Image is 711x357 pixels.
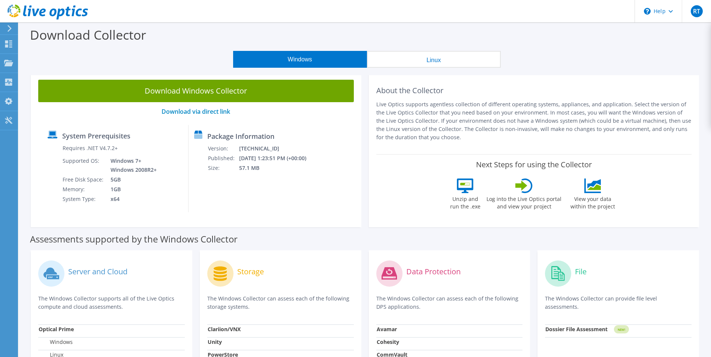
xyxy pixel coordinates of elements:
[63,144,118,152] label: Requires .NET V4.7.2+
[376,100,692,141] p: Live Optics supports agentless collection of different operating systems, appliances, and applica...
[376,295,523,311] p: The Windows Collector can assess each of the following DPS applications.
[38,295,185,311] p: The Windows Collector supports all of the Live Optics compute and cloud assessments.
[233,51,367,68] button: Windows
[545,295,692,311] p: The Windows Collector can provide file level assessments.
[566,193,620,210] label: View your data within the project
[105,156,158,175] td: Windows 7+ Windows 2008R2+
[406,268,461,275] label: Data Protection
[207,295,354,311] p: The Windows Collector can assess each of the following storage systems.
[39,338,73,346] label: Windows
[62,184,105,194] td: Memory:
[62,156,105,175] td: Supported OS:
[377,326,397,333] strong: Avamar
[237,268,264,275] label: Storage
[239,153,316,163] td: [DATE] 1:23:51 PM (+00:00)
[62,194,105,204] td: System Type:
[239,163,316,173] td: 57.1 MB
[62,132,130,140] label: System Prerequisites
[208,326,241,333] strong: Clariion/VNX
[208,338,222,345] strong: Unity
[377,338,399,345] strong: Cohesity
[105,194,158,204] td: x64
[68,268,127,275] label: Server and Cloud
[575,268,587,275] label: File
[208,144,239,153] td: Version:
[105,184,158,194] td: 1GB
[376,86,692,95] h2: About the Collector
[30,235,238,243] label: Assessments supported by the Windows Collector
[208,153,239,163] td: Published:
[367,51,501,68] button: Linux
[39,326,74,333] strong: Optical Prime
[208,163,239,173] td: Size:
[545,326,608,333] strong: Dossier File Assessment
[691,5,703,17] span: RT
[38,80,354,102] a: Download Windows Collector
[644,8,651,15] svg: \n
[476,160,592,169] label: Next Steps for using the Collector
[448,193,482,210] label: Unzip and run the .exe
[30,26,146,43] label: Download Collector
[62,175,105,184] td: Free Disk Space:
[486,193,562,210] label: Log into the Live Optics portal and view your project
[162,107,230,116] a: Download via direct link
[239,144,316,153] td: [TECHNICAL_ID]
[105,175,158,184] td: 5GB
[618,327,625,332] tspan: NEW!
[207,132,274,140] label: Package Information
